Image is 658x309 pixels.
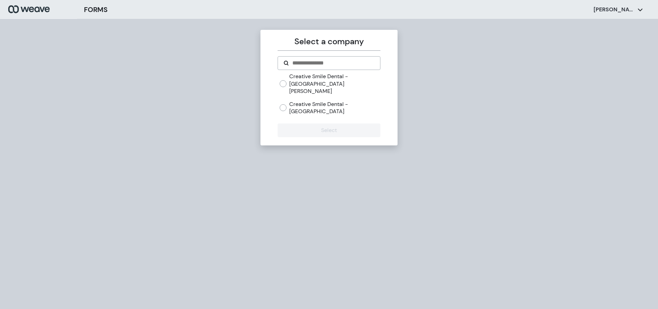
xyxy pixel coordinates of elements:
label: Creative Smile Dental - [GEOGRAPHIC_DATA] [289,100,380,115]
input: Search [292,59,374,67]
button: Select [278,123,380,137]
p: [PERSON_NAME] D.D.S [594,6,635,13]
label: Creative Smile Dental - [GEOGRAPHIC_DATA][PERSON_NAME] [289,73,380,95]
h3: FORMS [84,4,108,15]
p: Select a company [278,35,380,48]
